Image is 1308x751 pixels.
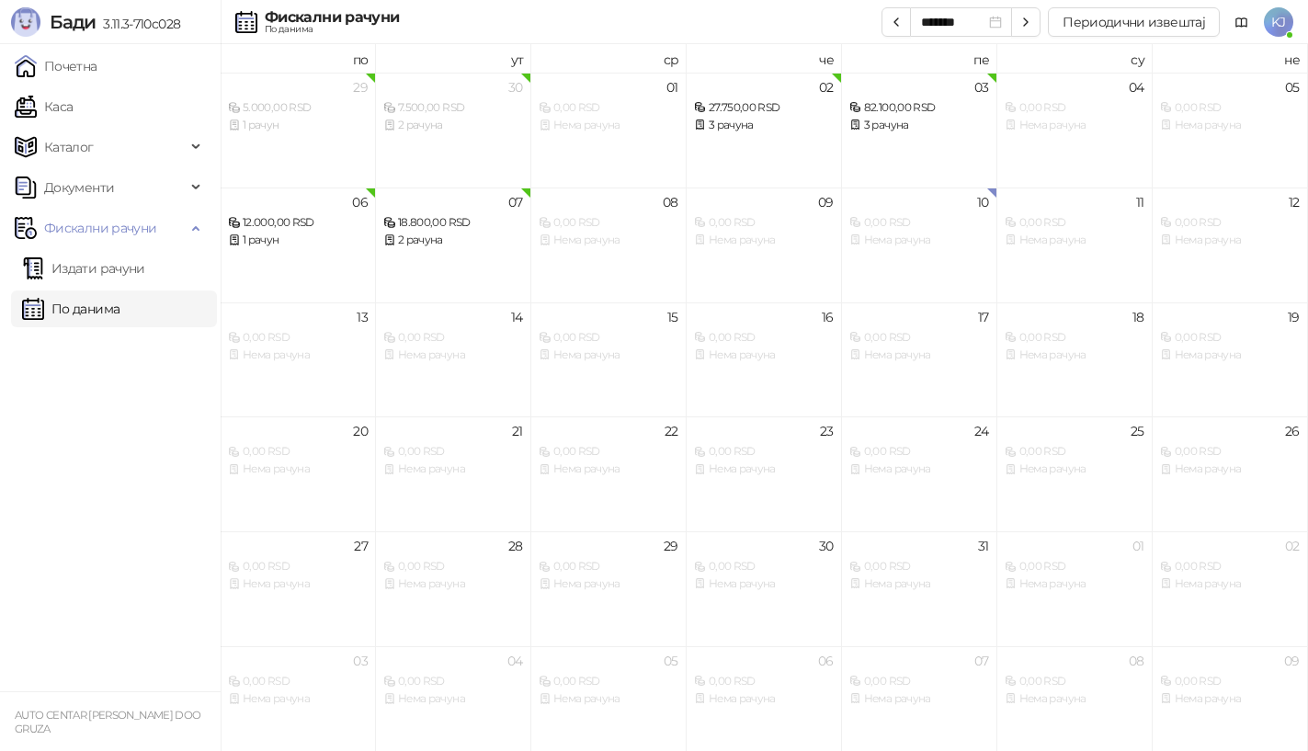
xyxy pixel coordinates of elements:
[352,196,368,209] div: 06
[842,416,997,531] td: 2025-10-24
[1129,81,1144,94] div: 04
[512,425,523,438] div: 21
[1160,673,1300,690] div: 0,00 RSD
[265,25,399,34] div: По данима
[1288,311,1300,324] div: 19
[228,347,368,364] div: Нема рачуна
[539,99,678,117] div: 0,00 RSD
[221,531,376,646] td: 2025-10-27
[977,196,989,209] div: 10
[1005,575,1144,593] div: Нема рачуна
[978,311,989,324] div: 17
[228,690,368,708] div: Нема рачуна
[376,188,531,302] td: 2025-10-07
[383,347,523,364] div: Нема рачуна
[539,347,678,364] div: Нема рачуна
[221,302,376,417] td: 2025-10-13
[819,81,834,94] div: 02
[687,188,842,302] td: 2025-10-09
[1289,196,1300,209] div: 12
[822,311,834,324] div: 16
[849,673,989,690] div: 0,00 RSD
[694,214,834,232] div: 0,00 RSD
[974,425,989,438] div: 24
[1153,73,1308,188] td: 2025-10-05
[1136,196,1144,209] div: 11
[1160,443,1300,461] div: 0,00 RSD
[383,329,523,347] div: 0,00 RSD
[694,673,834,690] div: 0,00 RSD
[665,425,678,438] div: 22
[1285,425,1300,438] div: 26
[694,461,834,478] div: Нема рачуна
[383,461,523,478] div: Нема рачуна
[1005,690,1144,708] div: Нема рачуна
[383,690,523,708] div: Нема рачуна
[1005,117,1144,134] div: Нема рачуна
[22,290,119,327] a: По данима
[694,99,834,117] div: 27.750,00 RSD
[1005,461,1144,478] div: Нема рачуна
[842,302,997,417] td: 2025-10-17
[508,540,523,552] div: 28
[376,73,531,188] td: 2025-09-30
[539,232,678,249] div: Нема рачуна
[539,214,678,232] div: 0,00 RSD
[849,690,989,708] div: Нема рачуна
[228,214,368,232] div: 12.000,00 RSD
[539,117,678,134] div: Нема рачуна
[383,558,523,575] div: 0,00 RSD
[376,531,531,646] td: 2025-10-28
[663,196,678,209] div: 08
[531,302,687,417] td: 2025-10-15
[849,443,989,461] div: 0,00 RSD
[383,232,523,249] div: 2 рачуна
[849,558,989,575] div: 0,00 RSD
[666,81,678,94] div: 01
[1005,558,1144,575] div: 0,00 RSD
[507,654,523,667] div: 04
[539,575,678,593] div: Нема рачуна
[1160,232,1300,249] div: Нема рачуна
[1160,558,1300,575] div: 0,00 RSD
[44,169,114,206] span: Документи
[997,73,1153,188] td: 2025-10-04
[1005,99,1144,117] div: 0,00 RSD
[228,443,368,461] div: 0,00 RSD
[1048,7,1220,37] button: Периодични извештај
[978,540,989,552] div: 31
[1160,99,1300,117] div: 0,00 RSD
[221,73,376,188] td: 2025-09-29
[353,654,368,667] div: 03
[667,311,678,324] div: 15
[508,196,523,209] div: 07
[1285,540,1300,552] div: 02
[694,117,834,134] div: 3 рачуна
[1153,188,1308,302] td: 2025-10-12
[1005,673,1144,690] div: 0,00 RSD
[376,44,531,73] th: ут
[383,575,523,593] div: Нема рачуна
[687,44,842,73] th: че
[228,232,368,249] div: 1 рачун
[1129,654,1144,667] div: 08
[997,416,1153,531] td: 2025-10-25
[819,540,834,552] div: 30
[849,461,989,478] div: Нема рачуна
[1160,575,1300,593] div: Нема рачуна
[1005,329,1144,347] div: 0,00 RSD
[1264,7,1293,37] span: KJ
[1160,117,1300,134] div: Нема рачуна
[818,654,834,667] div: 06
[687,531,842,646] td: 2025-10-30
[1005,214,1144,232] div: 0,00 RSD
[531,188,687,302] td: 2025-10-08
[1153,416,1308,531] td: 2025-10-26
[354,540,368,552] div: 27
[376,416,531,531] td: 2025-10-21
[228,329,368,347] div: 0,00 RSD
[1153,302,1308,417] td: 2025-10-19
[11,7,40,37] img: Logo
[376,302,531,417] td: 2025-10-14
[228,117,368,134] div: 1 рачун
